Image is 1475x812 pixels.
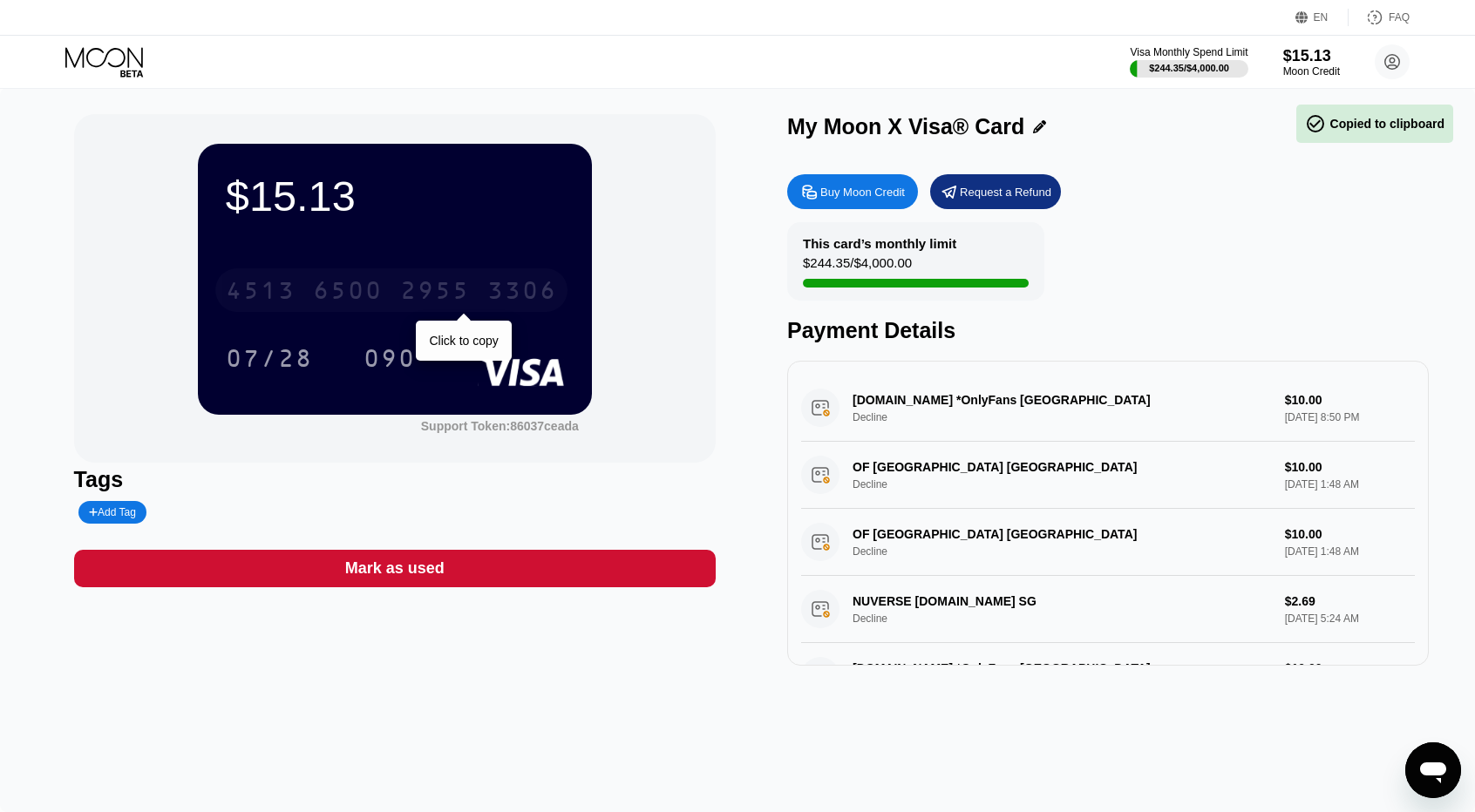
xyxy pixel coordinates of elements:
div: Buy Moon Credit [787,174,918,209]
div: 2955 [400,279,470,307]
div: 090 [364,347,416,375]
div: 4513650029553306 [215,268,568,312]
div: $244.35 / $4,000.00 [1149,63,1229,73]
div: My Moon X Visa® Card [787,114,1024,139]
div: Payment Details [787,318,1429,343]
div: 3306 [487,279,557,307]
div: Copied to clipboard [1305,113,1444,134]
div: 6500 [313,279,383,307]
div: FAQ [1349,9,1410,26]
div: Support Token: 86037ceada [421,419,579,433]
div: EN [1314,11,1329,24]
div: Click to copy [429,334,498,348]
div: 4513 [226,279,296,307]
div: Buy Moon Credit [820,185,905,200]
div: Request a Refund [930,174,1061,209]
div: Mark as used [345,558,445,579]
div: $15.13 [226,172,564,220]
div: Moon Credit [1283,65,1340,78]
div: 07/28 [213,336,326,380]
div: Request a Refund [960,185,1051,200]
div: Support Token:86037ceada [421,419,579,433]
div: Add Tag [78,501,146,524]
div: 090 [350,336,429,380]
div: 07/28 [226,347,313,375]
div: $244.35 / $4,000.00 [803,255,912,279]
div: Tags [74,467,716,492]
div: Mark as used [74,550,716,587]
div: $15.13 [1283,47,1340,65]
div: Visa Monthly Spend Limit [1130,46,1247,58]
div: FAQ [1389,11,1410,24]
div: This card’s monthly limit [803,236,956,251]
div: Add Tag [89,506,136,518]
iframe: Button to launch messaging window, conversation in progress [1405,742,1461,798]
span:  [1305,113,1326,134]
div: EN [1295,9,1349,26]
div: $15.13Moon Credit [1283,47,1340,78]
div: Visa Monthly Spend Limit$244.35/$4,000.00 [1130,46,1247,78]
